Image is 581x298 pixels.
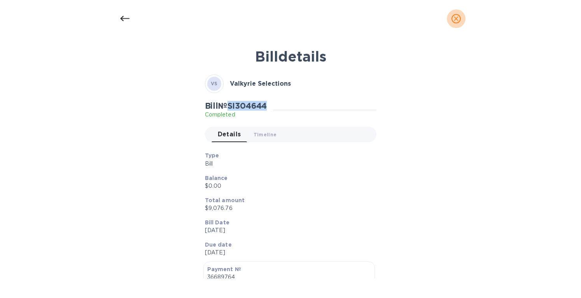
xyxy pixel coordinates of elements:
[207,273,371,281] p: 36689764
[205,242,232,248] b: Due date
[205,226,370,235] p: [DATE]
[447,9,465,28] button: close
[205,204,370,212] p: $9,076.76
[205,175,228,181] b: Balance
[205,197,245,203] b: Total amount
[205,219,229,226] b: Bill Date
[205,101,267,111] h2: Bill № SI304644
[211,81,218,86] b: VS
[205,182,370,190] p: $0.00
[205,111,267,119] p: Completed
[218,129,241,140] span: Details
[254,130,277,139] span: Timeline
[205,160,370,168] p: Bill
[255,48,326,65] b: Bill details
[205,249,370,257] p: [DATE]
[230,80,291,87] b: Valkyrie Selections
[205,152,219,159] b: Type
[207,266,241,272] b: Payment №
